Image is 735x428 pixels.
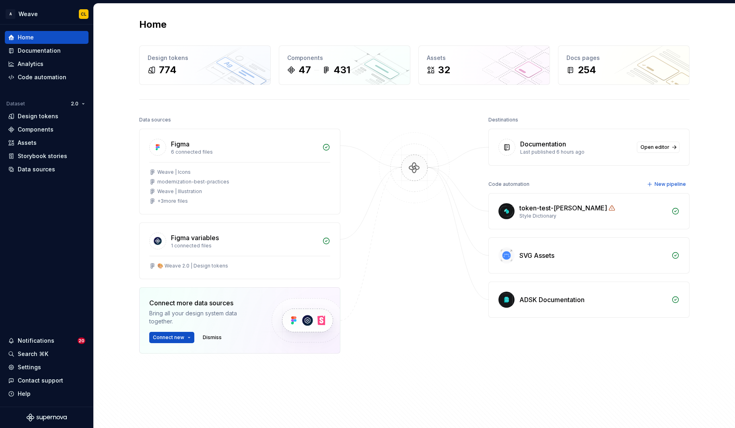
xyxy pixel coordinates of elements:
div: Destinations [488,114,518,126]
a: Assets [5,136,89,149]
div: Code automation [488,179,529,190]
a: Docs pages254 [558,45,690,85]
a: Components [5,123,89,136]
div: Settings [18,363,41,371]
a: Figma6 connected filesWeave | Iconsmodernization-best-practicesWeave | Illustration+3more files [139,129,340,214]
a: Assets32 [418,45,550,85]
div: + 3 more files [157,198,188,204]
div: Analytics [18,60,43,68]
div: 47 [299,64,311,76]
a: Storybook stories [5,150,89,163]
div: SVG Assets [519,251,554,260]
div: Design tokens [148,54,262,62]
svg: Supernova Logo [27,414,67,422]
div: Home [18,33,34,41]
div: Help [18,390,31,398]
a: Documentation [5,44,89,57]
div: 431 [334,64,350,76]
div: Bring all your design system data together. [149,309,258,325]
div: Connect more data sources [149,298,258,308]
a: Open editor [637,142,679,153]
span: Open editor [640,144,669,150]
button: Contact support [5,374,89,387]
div: Style Dictionary [519,213,667,219]
button: New pipeline [644,179,690,190]
span: Dismiss [203,334,222,341]
button: Help [5,387,89,400]
div: Documentation [18,47,61,55]
button: AWeaveCL [2,5,92,23]
div: modernization-best-practices [157,179,229,185]
div: ADSK Documentation [519,295,585,305]
div: Figma [171,139,189,149]
div: 🎨 Weave 2.0 | Design tokens [157,263,228,269]
div: Docs pages [566,54,681,62]
div: 32 [438,64,450,76]
div: Search ⌘K [18,350,48,358]
a: Design tokens774 [139,45,271,85]
div: Contact support [18,377,63,385]
span: 20 [78,337,85,344]
div: Code automation [18,73,66,81]
div: 254 [578,64,596,76]
div: 6 connected files [171,149,317,155]
button: Dismiss [199,332,225,343]
div: Data sources [18,165,55,173]
a: Code automation [5,71,89,84]
div: Storybook stories [18,152,67,160]
div: Assets [427,54,541,62]
div: Dataset [6,101,25,107]
div: Data sources [139,114,171,126]
div: Last published 6 hours ago [520,149,632,155]
div: Design tokens [18,112,58,120]
div: Figma variables [171,233,219,243]
span: Connect new [153,334,184,341]
div: Documentation [520,139,566,149]
div: Notifications [18,337,54,345]
span: New pipeline [655,181,686,187]
div: 774 [159,64,177,76]
button: Notifications20 [5,334,89,347]
div: CL [81,11,86,17]
div: 1 connected files [171,243,317,249]
div: A [6,9,15,19]
div: Weave | Icons [157,169,191,175]
div: Weave | Illustration [157,188,202,195]
div: token-test-[PERSON_NAME] [519,203,607,213]
div: Assets [18,139,37,147]
a: Data sources [5,163,89,176]
div: Components [287,54,402,62]
button: Search ⌘K [5,348,89,360]
a: Settings [5,361,89,374]
button: Connect new [149,332,194,343]
a: Components47431 [279,45,410,85]
a: Design tokens [5,110,89,123]
h2: Home [139,18,167,31]
div: Weave [19,10,38,18]
div: Components [18,126,54,134]
span: 2.0 [71,101,78,107]
button: 2.0 [67,98,89,109]
a: Analytics [5,58,89,70]
a: Home [5,31,89,44]
a: Figma variables1 connected files🎨 Weave 2.0 | Design tokens [139,222,340,279]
